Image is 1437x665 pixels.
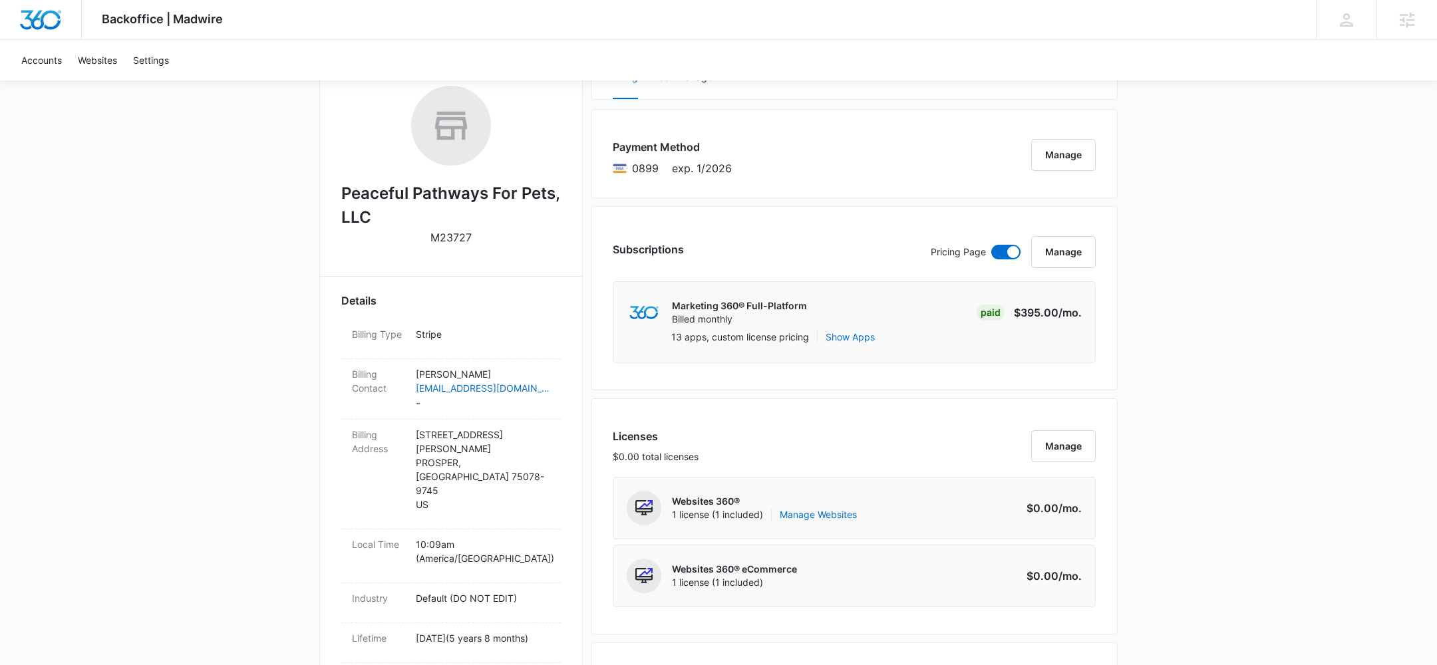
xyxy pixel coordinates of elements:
[1014,305,1082,321] p: $395.00
[672,313,807,326] p: Billed monthly
[1019,500,1082,516] p: $0.00
[1031,236,1096,268] button: Manage
[613,450,699,464] p: $0.00 total licenses
[341,420,561,529] div: Billing Address[STREET_ADDRESS][PERSON_NAME]PROSPER,[GEOGRAPHIC_DATA] 75078-9745US
[613,428,699,444] h3: Licenses
[341,319,561,359] div: Billing TypeStripe
[1058,306,1082,319] span: /mo.
[352,367,405,395] dt: Billing Contact
[613,241,684,257] h3: Subscriptions
[416,428,550,511] p: [STREET_ADDRESS][PERSON_NAME] PROSPER , [GEOGRAPHIC_DATA] 75078-9745 US
[416,367,550,381] p: [PERSON_NAME]
[416,327,550,341] p: Stripe
[430,229,472,245] p: M23727
[352,591,405,605] dt: Industry
[416,537,550,565] p: 10:09am ( America/[GEOGRAPHIC_DATA] )
[416,591,550,605] p: Default (DO NOT EDIT)
[672,299,807,313] p: Marketing 360® Full-Platform
[1058,501,1082,515] span: /mo.
[352,537,405,551] dt: Local Time
[613,139,732,155] h3: Payment Method
[416,631,550,645] p: [DATE] ( 5 years 8 months )
[1019,568,1082,584] p: $0.00
[352,631,405,645] dt: Lifetime
[629,306,658,320] img: marketing360Logo
[931,245,986,259] p: Pricing Page
[13,40,70,80] a: Accounts
[416,381,550,395] a: [EMAIL_ADDRESS][DOMAIN_NAME]
[341,623,561,663] div: Lifetime[DATE](5 years 8 months)
[352,428,405,456] dt: Billing Address
[125,40,177,80] a: Settings
[1058,569,1082,583] span: /mo.
[416,367,550,411] dd: -
[102,12,223,26] span: Backoffice | Madwire
[341,359,561,420] div: Billing Contact[PERSON_NAME][EMAIL_ADDRESS][DOMAIN_NAME]-
[341,293,377,309] span: Details
[341,529,561,583] div: Local Time10:09am (America/[GEOGRAPHIC_DATA])
[632,160,659,176] span: Visa ending with
[780,508,857,521] a: Manage Websites
[977,305,1005,321] div: Paid
[672,563,797,576] p: Websites 360® eCommerce
[826,330,875,344] button: Show Apps
[671,330,809,344] p: 13 apps, custom license pricing
[341,182,561,229] h2: Peaceful Pathways For Pets, LLC
[672,576,797,589] span: 1 license (1 included)
[1031,430,1096,462] button: Manage
[341,583,561,623] div: IndustryDefault (DO NOT EDIT)
[70,40,125,80] a: Websites
[672,495,857,508] p: Websites 360®
[672,508,857,521] span: 1 license (1 included)
[672,160,732,176] span: exp. 1/2026
[1031,139,1096,171] button: Manage
[352,327,405,341] dt: Billing Type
